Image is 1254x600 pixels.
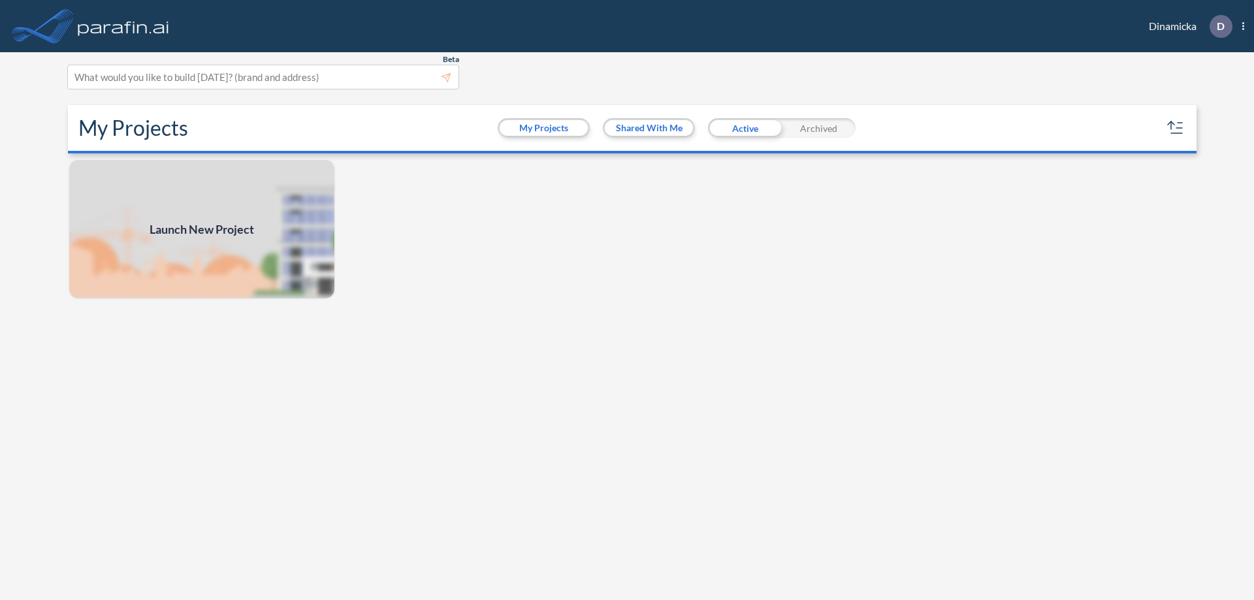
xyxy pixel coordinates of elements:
[605,120,693,136] button: Shared With Me
[1165,118,1186,138] button: sort
[443,54,459,65] span: Beta
[708,118,782,138] div: Active
[68,159,336,300] a: Launch New Project
[1129,15,1244,38] div: Dinamicka
[78,116,188,140] h2: My Projects
[1217,20,1225,32] p: D
[782,118,856,138] div: Archived
[500,120,588,136] button: My Projects
[68,159,336,300] img: add
[75,13,172,39] img: logo
[150,221,254,238] span: Launch New Project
